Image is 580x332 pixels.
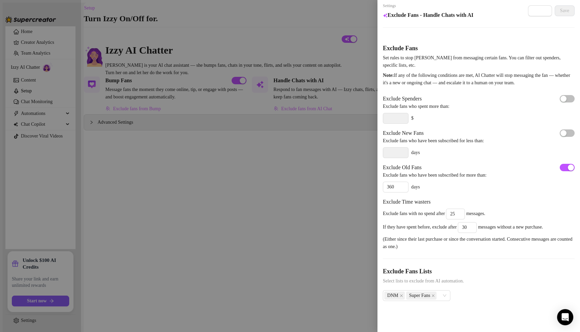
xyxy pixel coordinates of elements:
span: If any of the following conditions are met, AI Chatter will stop messaging the fan — whether it's... [383,72,575,87]
span: days [411,149,420,156]
span: Super Fans [406,292,437,300]
span: Select lists to exclude from AI automation. [383,277,575,285]
span: (Either since their last purchase or since the conversation started. Consecutive messages are cou... [383,236,575,250]
h5: Exclude Time wasters [383,198,430,206]
span: Super Fans [409,292,430,299]
h5: Exclude Old Fans [383,163,422,172]
span: Cancel [533,8,547,13]
h5: Exclude Spenders [383,95,422,103]
h5: Exclude Fans - Handle Chats with AI [388,11,473,19]
span: Exclude fans with no spend after messages. [383,211,485,216]
span: close [431,294,435,297]
span: DNM [387,292,398,299]
span: days [411,183,420,191]
h5: Exclude New Fans [383,129,424,137]
div: Open Intercom Messenger [557,309,573,325]
span: Exclude fans who have been subscribed for less than: [383,137,575,145]
span: Settings [383,3,473,9]
span: DNM [384,292,405,300]
span: Set rules to stop [PERSON_NAME] from messaging certain fans. You can filter out spenders, specifi... [383,54,575,69]
span: Exclude fans who spent more than: [383,103,575,110]
span: Note: [383,73,394,78]
h5: Exclude Fans Lists [383,267,575,276]
span: If they have spent before, exclude after messages without a new purchase. [383,224,543,230]
h5: Exclude Fans [383,44,575,53]
span: Exclude fans who have been subscribed for more than: [383,172,575,179]
button: Save [555,5,575,16]
span: close [400,294,403,297]
button: Cancel [528,5,552,16]
span: $ [411,115,414,122]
